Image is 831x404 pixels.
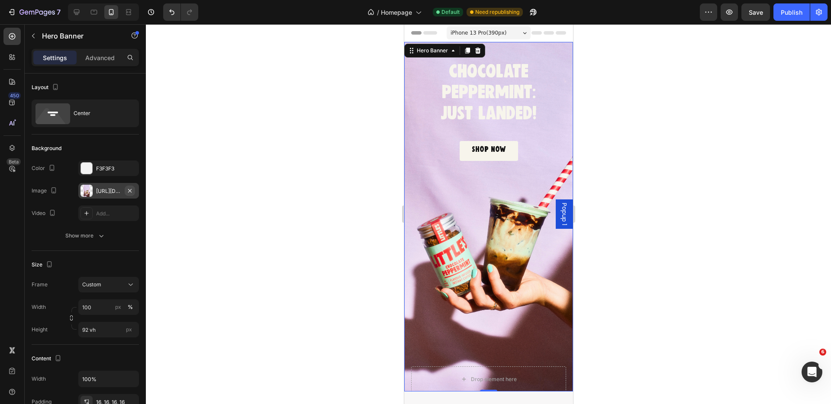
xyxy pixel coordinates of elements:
span: Default [441,8,460,16]
p: Settings [43,53,67,62]
button: Custom [78,277,139,292]
div: Background [32,144,61,152]
div: Content [32,353,63,365]
div: [URL][DOMAIN_NAME] [96,187,121,195]
input: px [78,322,139,337]
p: Advanced [85,53,115,62]
div: Show more [65,231,106,240]
div: Video [32,208,58,219]
div: Color [32,163,57,174]
input: px% [78,299,139,315]
button: % [113,302,123,312]
button: Save [741,3,770,21]
div: Image [32,185,59,197]
button: Publish [773,3,810,21]
div: Publish [781,8,802,17]
button: 7 [3,3,64,21]
div: Layout [32,82,61,93]
p: Hero Banner [42,31,116,41]
iframe: Design area [404,24,573,404]
label: Width [32,303,46,311]
span: Custom [82,281,101,289]
div: Beta [6,158,21,165]
span: 6 [819,349,826,356]
span: Save [749,9,763,16]
iframe: Intercom live chat [802,362,822,382]
p: 7 [57,7,61,17]
div: Width [32,375,46,383]
div: F3F3F3 [96,165,137,173]
button: Show more [32,228,139,244]
input: Auto [79,371,138,387]
span: Need republishing [475,8,519,16]
div: % [128,303,133,311]
div: 450 [8,92,21,99]
label: Frame [32,281,48,289]
button: px [125,302,135,312]
label: Height [32,326,48,333]
div: px [115,303,121,311]
div: Center [74,103,126,123]
span: Homepage [381,8,412,17]
div: Undo/Redo [163,3,198,21]
div: Size [32,259,55,271]
span: px [126,326,132,333]
div: Add... [96,210,137,218]
span: / [377,8,379,17]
